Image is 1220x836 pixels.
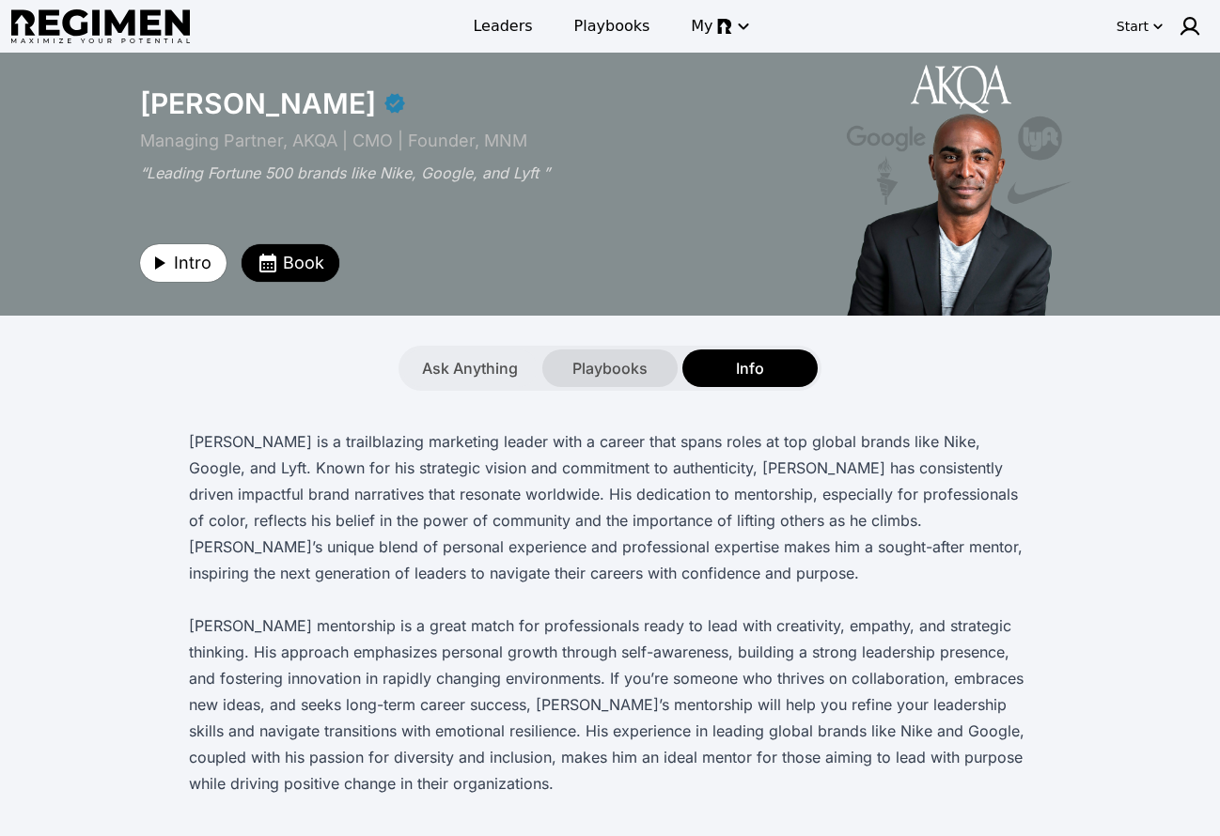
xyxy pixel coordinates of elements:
img: user icon [1179,15,1201,38]
div: Start [1117,17,1149,36]
button: Playbooks [542,349,678,387]
span: Intro [174,250,211,276]
p: [PERSON_NAME] mentorship is a great match for professionals ready to lead with creativity, empath... [189,612,1031,797]
button: Intro [140,244,227,282]
span: Playbooks [572,357,648,379]
span: Playbooks [574,15,650,38]
a: Playbooks [563,9,662,43]
a: Leaders [461,9,543,43]
div: Verified partner - Jabari Hearn [383,92,406,115]
div: [PERSON_NAME] [140,86,376,120]
span: Book [283,250,324,276]
span: Info [736,357,764,379]
span: Leaders [473,15,532,38]
button: Ask Anything [402,349,538,387]
div: Managing Partner, AKQA | CMO | Founder, MNM [140,128,807,154]
button: Info [682,349,818,387]
button: Start [1113,11,1167,41]
p: [PERSON_NAME] is a trailblazing marketing leader with a career that spans roles at top global bra... [189,428,1031,586]
button: Book [242,244,339,282]
span: My [691,15,712,38]
button: My [680,9,758,43]
span: Ask Anything [422,357,518,379]
img: Regimen logo [11,9,190,44]
div: “Leading Fortune 500 brands like Nike, Google, and Lyft ” [140,162,807,184]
